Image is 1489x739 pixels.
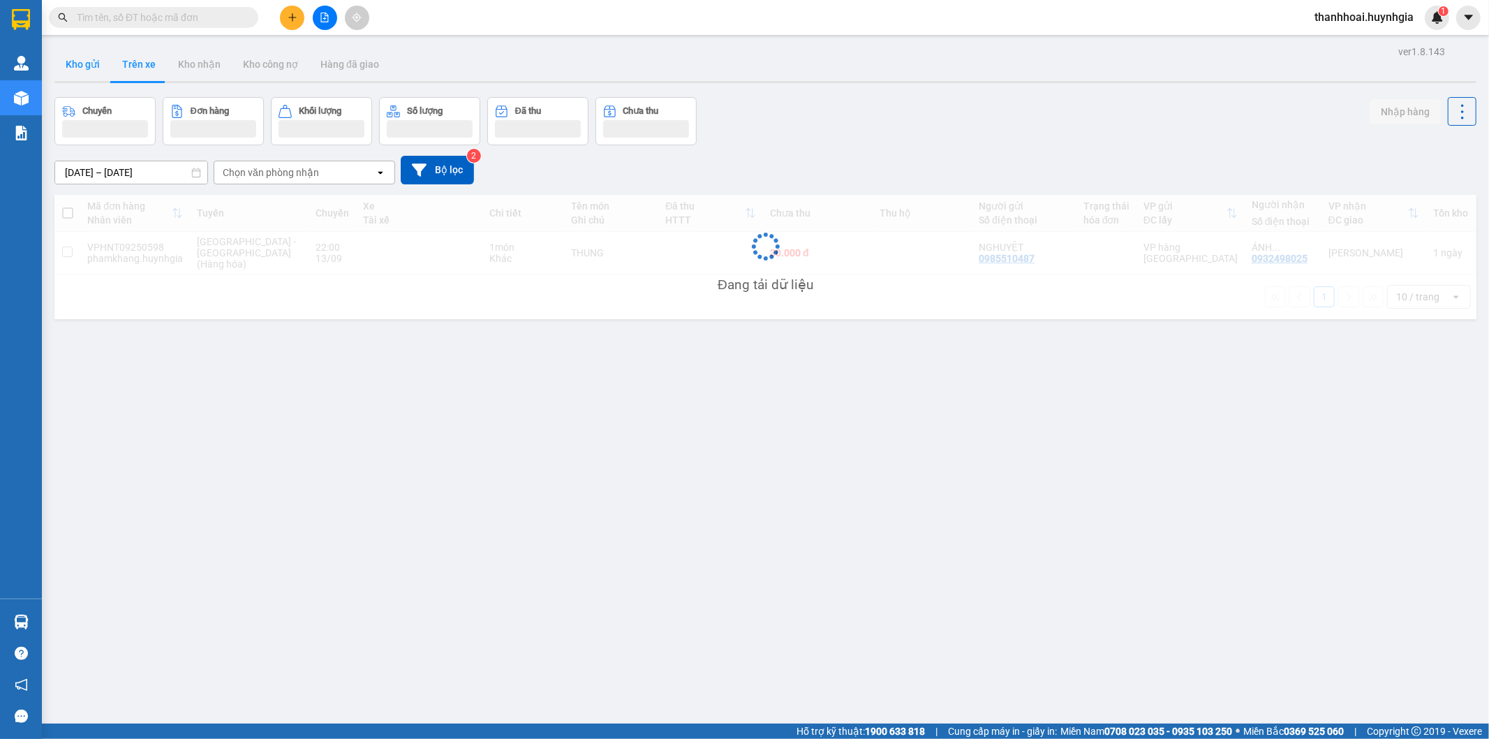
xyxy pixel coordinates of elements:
[487,97,588,145] button: Đã thu
[77,10,242,25] input: Tìm tên, số ĐT hoặc mã đơn
[352,13,362,22] span: aim
[58,13,68,22] span: search
[718,275,813,295] div: Đang tải dữ liệu
[280,6,304,30] button: plus
[15,678,28,692] span: notification
[1370,99,1441,124] button: Nhập hàng
[271,97,372,145] button: Khối lượng
[1243,724,1344,739] span: Miền Bắc
[1104,726,1232,737] strong: 0708 023 035 - 0935 103 250
[232,47,309,81] button: Kho công nợ
[12,9,30,30] img: logo-vxr
[299,106,341,116] div: Khối lượng
[191,106,229,116] div: Đơn hàng
[935,724,938,739] span: |
[1236,729,1240,734] span: ⚪️
[407,106,443,116] div: Số lượng
[1441,6,1446,16] span: 1
[1456,6,1481,30] button: caret-down
[1284,726,1344,737] strong: 0369 525 060
[467,149,481,163] sup: 2
[515,106,541,116] div: Đã thu
[595,97,697,145] button: Chưa thu
[345,6,369,30] button: aim
[1439,6,1449,16] sup: 1
[313,6,337,30] button: file-add
[14,615,29,629] img: warehouse-icon
[15,647,28,660] span: question-circle
[797,724,925,739] span: Hỗ trợ kỹ thuật:
[375,167,386,178] svg: open
[14,91,29,105] img: warehouse-icon
[54,47,111,81] button: Kho gửi
[1354,724,1356,739] span: |
[167,47,232,81] button: Kho nhận
[14,126,29,140] img: solution-icon
[1431,11,1444,24] img: icon-new-feature
[55,161,207,184] input: Select a date range.
[309,47,390,81] button: Hàng đã giao
[865,726,925,737] strong: 1900 633 818
[1462,11,1475,24] span: caret-down
[1303,8,1425,26] span: thanhhoai.huynhgia
[948,724,1057,739] span: Cung cấp máy in - giấy in:
[1060,724,1232,739] span: Miền Nam
[223,166,319,180] div: Chọn văn phòng nhận
[320,13,329,22] span: file-add
[379,97,480,145] button: Số lượng
[1398,44,1445,59] div: ver 1.8.143
[288,13,297,22] span: plus
[111,47,167,81] button: Trên xe
[14,56,29,71] img: warehouse-icon
[54,97,156,145] button: Chuyến
[401,156,474,184] button: Bộ lọc
[623,106,659,116] div: Chưa thu
[82,106,112,116] div: Chuyến
[1412,726,1421,736] span: copyright
[163,97,264,145] button: Đơn hàng
[15,710,28,723] span: message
